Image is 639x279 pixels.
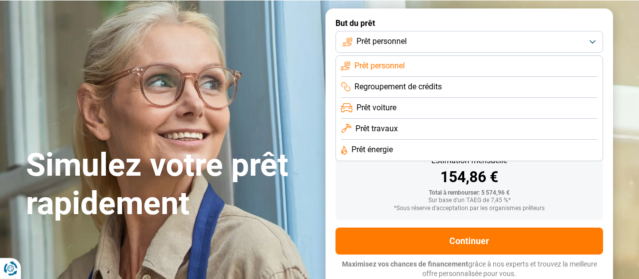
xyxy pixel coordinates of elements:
[343,197,595,204] div: Sur base d'un TAEG de 7,45 %*
[343,157,595,165] div: Estimation mensuelle
[335,31,603,53] button: Prêt personnel
[351,144,393,155] span: Prêt énergie
[26,146,314,223] h1: Simulez votre prêt rapidement
[335,228,603,255] button: Continuer
[343,190,595,197] div: Total à rembourser: 5 574,96 €
[354,60,405,71] span: Prêt personnel
[343,170,595,185] div: 154,86 €
[342,260,468,268] span: Maximisez vos chances de financement
[355,123,398,134] span: Prêt travaux
[335,260,603,279] p: grâce à nos experts et trouvez la meilleure offre personnalisée pour vous.
[343,205,595,212] div: *Sous réserve d'acceptation par les organismes prêteurs
[356,36,407,47] span: Prêt personnel
[354,81,442,92] span: Regroupement de crédits
[335,18,603,28] label: But du prêt
[356,102,396,113] span: Prêt voiture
